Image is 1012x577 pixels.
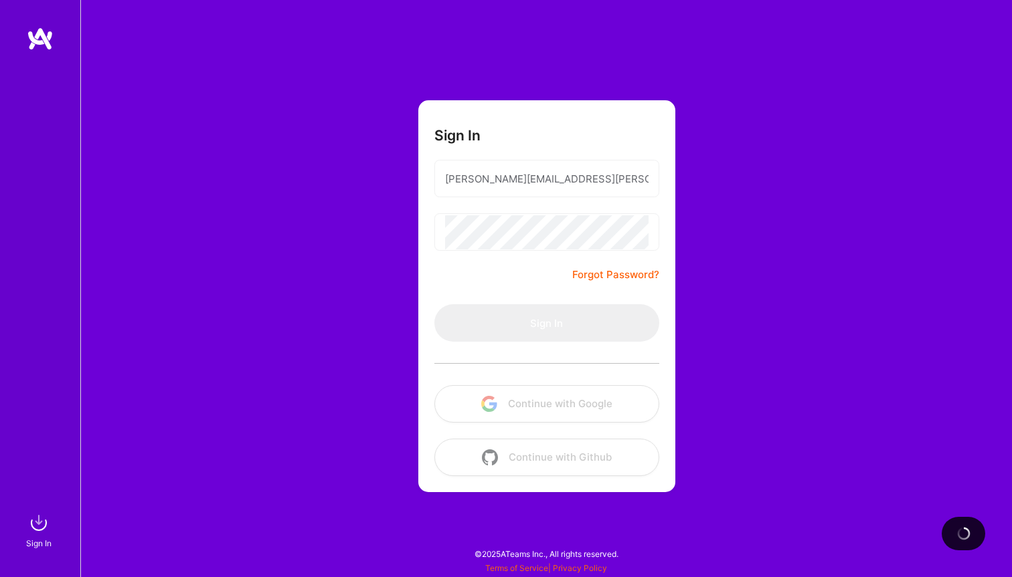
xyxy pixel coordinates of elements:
a: Privacy Policy [553,563,607,573]
img: loading [956,526,972,542]
div: © 2025 ATeams Inc., All rights reserved. [80,537,1012,570]
img: logo [27,27,54,51]
a: Forgot Password? [572,267,659,283]
img: sign in [25,509,52,536]
a: Terms of Service [485,563,548,573]
img: icon [482,449,498,465]
img: icon [481,396,497,412]
div: Sign In [26,536,52,550]
button: Continue with Google [434,385,659,423]
a: sign inSign In [28,509,52,550]
h3: Sign In [434,127,481,144]
input: Email... [445,162,649,196]
button: Continue with Github [434,439,659,476]
span: | [485,563,607,573]
button: Sign In [434,304,659,342]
